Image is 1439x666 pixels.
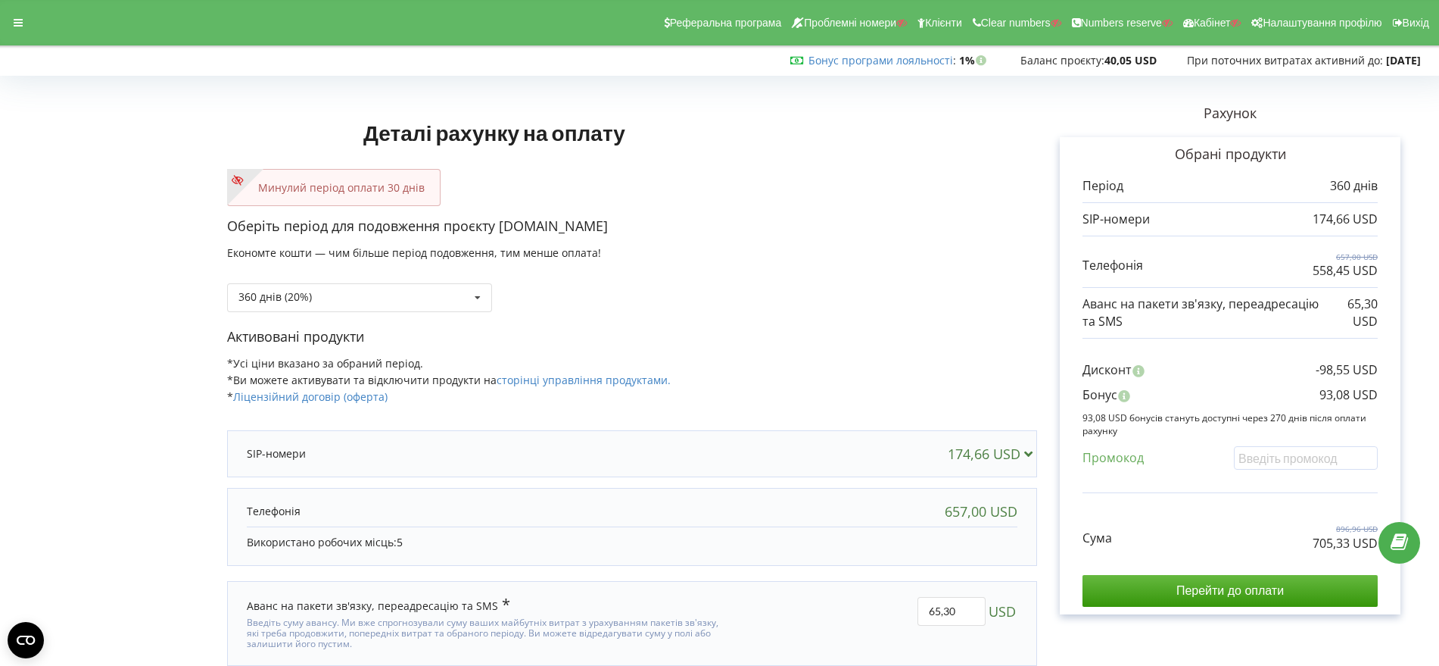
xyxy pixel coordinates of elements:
a: сторінці управління продуктами. [497,373,671,387]
div: Аванс на пакети зв'язку, переадресацію та SMS [247,597,510,614]
strong: 1% [959,53,990,67]
a: Бонус програми лояльності [808,53,953,67]
span: Clear numbers [981,17,1051,29]
p: 896,96 USD [1313,524,1378,534]
span: Numbers reserve [1081,17,1162,29]
span: Налаштування профілю [1263,17,1381,29]
a: Ліцензійний договір (оферта) [233,389,388,404]
div: 360 днів (20%) [238,292,312,302]
p: 174,66 USD [1313,211,1378,228]
p: Активовані продукти [227,327,1037,347]
span: Кабінет [1194,17,1231,29]
span: Баланс проєкту: [1020,53,1104,67]
span: Проблемні номери [804,17,896,29]
span: Клієнти [925,17,962,29]
strong: 40,05 USD [1104,53,1157,67]
p: 558,45 USD [1313,262,1378,280]
p: Оберіть період для подовження проєкту [DOMAIN_NAME] [227,217,1037,236]
span: *Ви можете активувати та відключити продукти на [227,373,671,387]
p: Сума [1082,530,1112,547]
input: Перейти до оплати [1082,575,1378,607]
p: 93,08 USD бонусів стануть доступні через 270 днів після оплати рахунку [1082,411,1378,437]
p: Період [1082,177,1123,195]
p: Бонус [1082,386,1117,404]
div: 174,66 USD [948,446,1039,461]
p: Дисконт [1082,361,1132,379]
p: 93,08 USD [1319,386,1378,404]
span: USD [989,597,1016,626]
p: SIP-номери [1082,211,1150,228]
span: 5 [397,535,403,549]
h1: Деталі рахунку на оплату [227,96,762,169]
strong: [DATE] [1386,53,1421,67]
p: Телефонія [247,504,301,519]
span: При поточних витратах активний до: [1187,53,1383,67]
p: 657,00 USD [1313,252,1378,262]
span: Економте кошти — чим більше період подовження, тим менше оплата! [227,245,601,260]
p: Промокод [1082,449,1144,467]
p: 65,30 USD [1327,295,1378,330]
p: 705,33 USD [1313,535,1378,552]
p: Обрані продукти [1082,145,1378,164]
p: 360 днів [1330,177,1378,195]
p: Телефонія [1082,257,1143,274]
div: Введіть суму авансу. Ми вже спрогнозували суму ваших майбутніх витрат з урахуванням пакетів зв'яз... [247,614,721,650]
button: Open CMP widget [8,622,44,658]
span: Вихід [1403,17,1429,29]
p: Використано робочих місць: [247,535,1017,550]
p: Аванс на пакети зв'язку, переадресацію та SMS [1082,295,1327,330]
input: Введіть промокод [1234,446,1378,470]
span: Реферальна програма [670,17,782,29]
div: 657,00 USD [945,504,1017,519]
span: *Усі ціни вказано за обраний період. [227,356,423,371]
span: : [808,53,956,67]
p: Минулий період оплати 30 днів [243,180,425,195]
p: Рахунок [1037,104,1423,124]
p: -98,55 USD [1316,361,1378,379]
p: SIP-номери [247,446,306,461]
